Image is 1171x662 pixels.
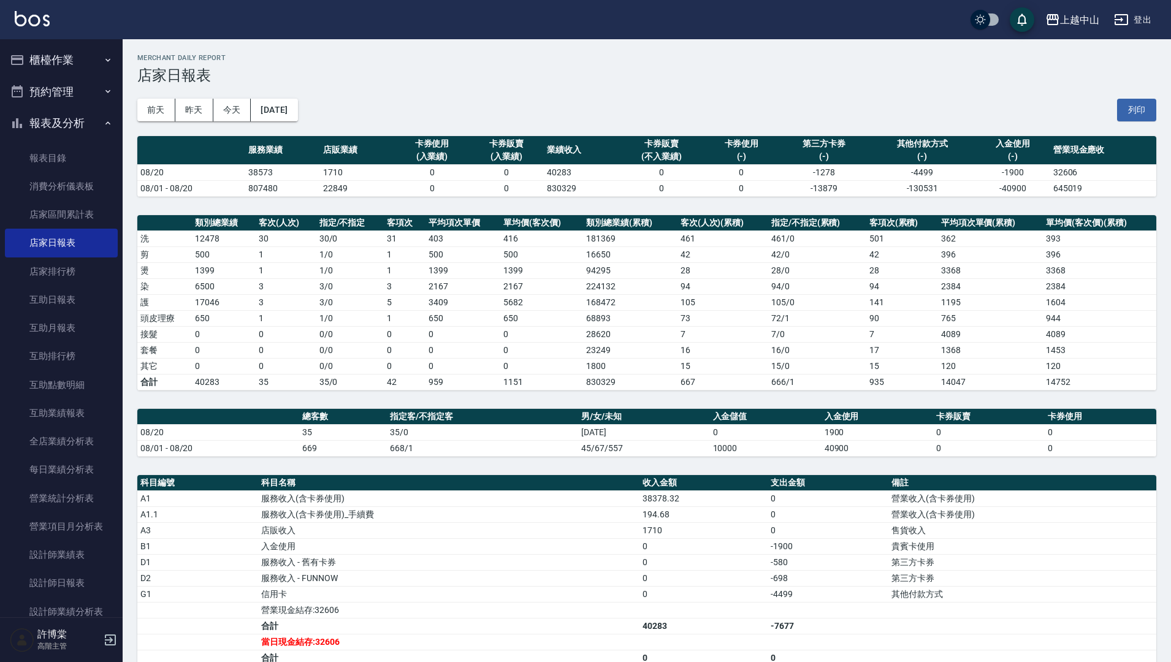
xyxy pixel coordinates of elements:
td: 3409 [425,294,500,310]
div: (入業績) [398,150,467,163]
td: 2167 [425,278,500,294]
td: 396 [938,246,1043,262]
div: 卡券販賣 [472,137,541,150]
img: Person [10,628,34,652]
td: 362 [938,230,1043,246]
td: 1 [256,262,316,278]
td: 461 / 0 [768,230,866,246]
td: 0 [384,358,425,374]
a: 互助月報表 [5,314,118,342]
td: 0 [469,164,544,180]
td: 416 [500,230,583,246]
img: Logo [15,11,50,26]
td: 護 [137,294,192,310]
td: 935 [866,374,938,390]
th: 單均價(客次價)(累積) [1043,215,1156,231]
td: 120 [1043,358,1156,374]
a: 店家日報表 [5,229,118,257]
td: 1151 [500,374,583,390]
td: 1399 [500,262,583,278]
td: 0 [256,342,316,358]
td: 0 [619,180,704,196]
td: 10000 [710,440,822,456]
div: 第三方卡券 [782,137,866,150]
td: 42 [677,246,768,262]
td: 1399 [192,262,256,278]
td: 0 / 0 [316,342,384,358]
td: 28 [866,262,938,278]
a: 店家區間累計表 [5,200,118,229]
td: 0 [192,342,256,358]
th: 男/女/未知 [578,409,710,425]
td: 1604 [1043,294,1156,310]
td: 830329 [583,374,677,390]
td: -40900 [975,180,1050,196]
td: 30 [256,230,316,246]
td: 0 [384,326,425,342]
td: 42 [384,374,425,390]
div: 卡券販賣 [622,137,701,150]
a: 全店業績分析表 [5,427,118,455]
td: 1900 [822,424,933,440]
td: 售貨收入 [888,522,1156,538]
td: 08/20 [137,424,299,440]
td: 店販收入 [258,522,639,538]
td: 3 [384,278,425,294]
td: 3368 [1043,262,1156,278]
td: 94 / 0 [768,278,866,294]
td: 3 / 0 [316,294,384,310]
td: 12478 [192,230,256,246]
td: 燙 [137,262,192,278]
td: A3 [137,522,258,538]
td: 959 [425,374,500,390]
td: -1278 [779,164,869,180]
td: 194.68 [639,506,768,522]
td: 0 [500,326,583,342]
th: 單均價(客次價) [500,215,583,231]
th: 總客數 [299,409,387,425]
td: 1 [384,246,425,262]
td: 第三方卡券 [888,570,1156,586]
th: 科目名稱 [258,475,639,491]
td: 500 [425,246,500,262]
a: 互助業績報表 [5,399,118,427]
td: A1.1 [137,506,258,522]
td: 合計 [258,618,639,634]
td: 32606 [1050,164,1156,180]
td: 5 [384,294,425,310]
td: 16 / 0 [768,342,866,358]
td: 入金使用 [258,538,639,554]
td: 0 [469,180,544,196]
td: 0 [933,424,1045,440]
td: 1710 [639,522,768,538]
td: 17046 [192,294,256,310]
td: 接髮 [137,326,192,342]
td: 0 [256,358,316,374]
th: 支出金額 [768,475,888,491]
td: 72 / 1 [768,310,866,326]
td: 500 [192,246,256,262]
td: 35/0 [387,424,578,440]
td: 73 [677,310,768,326]
button: 前天 [137,99,175,121]
button: 今天 [213,99,251,121]
div: 其他付款方式 [872,137,972,150]
th: 營業現金應收 [1050,136,1156,165]
a: 營業統計分析表 [5,484,118,512]
td: 1 / 0 [316,310,384,326]
h5: 許博棠 [37,628,100,641]
td: 合計 [137,374,192,390]
div: (不入業績) [622,150,701,163]
td: 105 [677,294,768,310]
td: 1 / 0 [316,246,384,262]
td: -130531 [869,180,975,196]
td: -1900 [768,538,888,554]
td: 0 / 0 [316,326,384,342]
td: [DATE] [578,424,710,440]
a: 互助日報表 [5,286,118,314]
th: 入金使用 [822,409,933,425]
td: 6500 [192,278,256,294]
td: 1 [256,246,316,262]
th: 指定/不指定 [316,215,384,231]
td: 667 [677,374,768,390]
